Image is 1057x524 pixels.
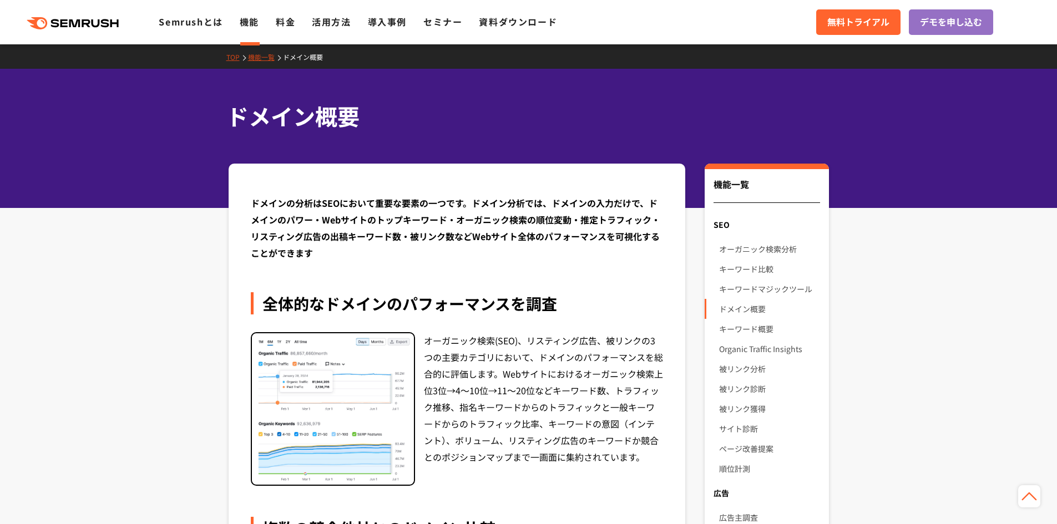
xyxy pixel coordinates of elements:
span: 無料トライアル [827,15,889,29]
a: TOP [226,52,248,62]
a: キーワード概要 [719,319,820,339]
a: 被リンク診断 [719,379,820,399]
a: 導入事例 [368,15,407,28]
div: 機能一覧 [714,177,820,203]
a: オーガニック検索分析 [719,239,820,259]
a: Organic Traffic Insights [719,339,820,359]
h1: ドメイン概要 [226,100,820,133]
a: 料金 [276,15,295,28]
div: 広告 [705,483,828,503]
div: オーガニック検索(SEO)、リスティング広告、被リンクの3つの主要カテゴリにおいて、ドメインのパフォーマンスを総合的に評価します。Webサイトにおけるオーガニック検索上位3位→4～10位→11～... [424,332,664,486]
a: 被リンク分析 [719,359,820,379]
span: デモを申し込む [920,15,982,29]
a: 機能一覧 [248,52,283,62]
a: ドメイン概要 [283,52,331,62]
a: サイト診断 [719,419,820,439]
img: 全体的なドメインのパフォーマンスを調査 [252,333,414,485]
div: SEO [705,215,828,235]
div: 全体的なドメインのパフォーマンスを調査 [251,292,664,314]
a: 被リンク獲得 [719,399,820,419]
a: セミナー [423,15,462,28]
a: デモを申し込む [909,9,993,35]
a: 資料ダウンロード [479,15,557,28]
a: 機能 [240,15,259,28]
a: ドメイン概要 [719,299,820,319]
a: Semrushとは [159,15,222,28]
a: 無料トライアル [816,9,901,35]
a: 活用方法 [312,15,351,28]
div: ドメインの分析はSEOにおいて重要な要素の一つです。ドメイン分析では、ドメインの入力だけで、ドメインのパワー・Webサイトのトップキーワード・オーガニック検索の順位変動・推定トラフィック・リステ... [251,195,664,261]
a: 順位計測 [719,459,820,479]
a: ページ改善提案 [719,439,820,459]
a: キーワードマジックツール [719,279,820,299]
a: キーワード比較 [719,259,820,279]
